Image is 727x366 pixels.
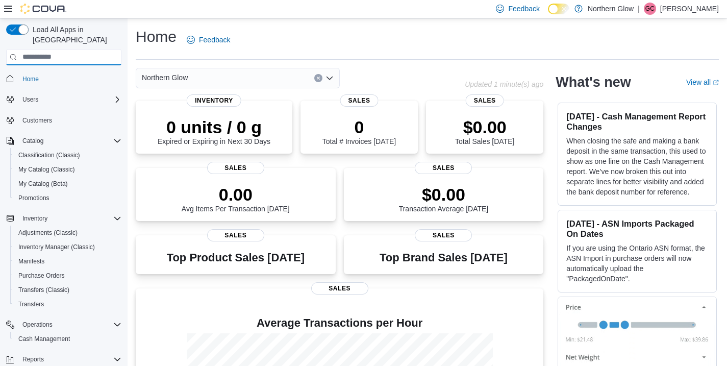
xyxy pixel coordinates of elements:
span: Manifests [14,255,121,267]
button: Operations [2,318,126,332]
span: GC [645,3,655,15]
span: Sales [415,229,472,241]
button: Inventory Manager (Classic) [10,240,126,254]
h1: Home [136,27,177,47]
span: My Catalog (Classic) [14,163,121,176]
span: Reports [22,355,44,363]
button: Transfers [10,297,126,311]
span: Sales [466,94,504,107]
a: View allExternal link [686,78,719,86]
a: My Catalog (Beta) [14,178,72,190]
button: Promotions [10,191,126,205]
a: Transfers (Classic) [14,284,73,296]
span: Transfers [14,298,121,310]
span: Load All Apps in [GEOGRAPHIC_DATA] [29,25,121,45]
div: Total Sales [DATE] [455,117,514,145]
a: My Catalog (Classic) [14,163,79,176]
span: Sales [311,282,368,295]
button: Inventory [18,212,52,225]
h3: [DATE] - ASN Imports Packaged On Dates [566,218,708,239]
span: Operations [22,321,53,329]
span: Inventory Manager (Classic) [18,243,95,251]
button: Catalog [2,134,126,148]
span: Classification (Classic) [14,149,121,161]
button: Purchase Orders [10,269,126,283]
span: Feedback [199,35,230,45]
span: Sales [415,162,472,174]
button: Catalog [18,135,47,147]
span: Inventory Manager (Classic) [14,241,121,253]
a: Classification (Classic) [14,149,84,161]
button: Customers [2,113,126,128]
span: Adjustments (Classic) [18,229,78,237]
a: Transfers [14,298,48,310]
button: Users [2,92,126,107]
p: $0.00 [455,117,514,137]
span: Transfers (Classic) [14,284,121,296]
p: Updated 1 minute(s) ago [465,80,543,88]
span: Northern Glow [142,71,188,84]
p: [PERSON_NAME] [660,3,719,15]
a: Cash Management [14,333,74,345]
h3: [DATE] - Cash Management Report Changes [566,111,708,132]
div: Gayle Church [644,3,656,15]
p: $0.00 [399,184,489,205]
span: Transfers (Classic) [18,286,69,294]
a: Manifests [14,255,48,267]
p: 0 [322,117,396,137]
span: Inventory [22,214,47,223]
a: Feedback [183,30,234,50]
p: Northern Glow [588,3,634,15]
a: Inventory Manager (Classic) [14,241,99,253]
button: My Catalog (Beta) [10,177,126,191]
span: Catalog [22,137,43,145]
span: My Catalog (Beta) [18,180,68,188]
a: Purchase Orders [14,270,69,282]
div: Avg Items Per Transaction [DATE] [182,184,290,213]
span: Inventory [187,94,241,107]
p: 0 units / 0 g [158,117,270,137]
p: When closing the safe and making a bank deposit in the same transaction, this used to show as one... [566,136,708,197]
a: Home [18,73,43,85]
a: Promotions [14,192,54,204]
span: Sales [207,229,264,241]
button: Inventory [2,211,126,226]
span: Customers [22,116,52,125]
span: Sales [340,94,379,107]
span: Cash Management [18,335,70,343]
span: Users [22,95,38,104]
div: Expired or Expiring in Next 30 Days [158,117,270,145]
div: Total # Invoices [DATE] [322,117,396,145]
span: Cash Management [14,333,121,345]
span: Inventory [18,212,121,225]
span: Operations [18,319,121,331]
button: Reports [18,353,48,365]
h2: What's new [556,74,631,90]
span: Reports [18,353,121,365]
span: Home [18,72,121,85]
a: Customers [18,114,56,127]
svg: External link [713,80,719,86]
button: Home [2,71,126,86]
button: Open list of options [325,74,334,82]
span: Feedback [508,4,539,14]
button: Manifests [10,254,126,269]
span: Transfers [18,300,44,308]
span: Promotions [18,194,49,202]
h4: Average Transactions per Hour [144,317,535,329]
button: Classification (Classic) [10,148,126,162]
span: Users [18,93,121,106]
button: Adjustments (Classic) [10,226,126,240]
p: If you are using the Ontario ASN format, the ASN Import in purchase orders will now automatically... [566,243,708,284]
p: 0.00 [182,184,290,205]
button: Operations [18,319,57,331]
span: Customers [18,114,121,127]
span: Home [22,75,39,83]
button: Clear input [314,74,322,82]
span: Purchase Orders [14,270,121,282]
p: | [638,3,640,15]
span: My Catalog (Beta) [14,178,121,190]
button: My Catalog (Classic) [10,162,126,177]
span: My Catalog (Classic) [18,165,75,174]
